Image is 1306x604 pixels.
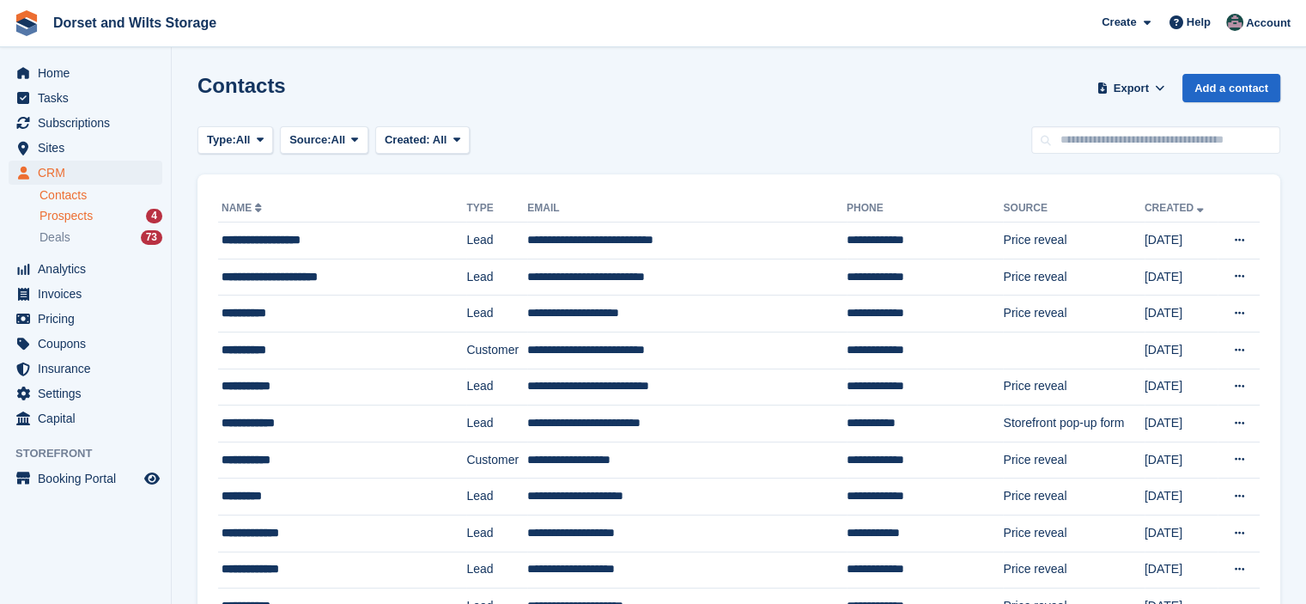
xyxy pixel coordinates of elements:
a: menu [9,467,162,491]
a: Name [222,202,265,214]
td: [DATE] [1145,515,1218,552]
a: menu [9,357,162,381]
span: Account [1246,15,1291,32]
a: menu [9,111,162,135]
span: Create [1102,14,1136,31]
span: All [433,133,447,146]
span: Storefront [15,445,171,462]
span: All [331,131,346,149]
span: Type: [207,131,236,149]
a: menu [9,332,162,356]
div: 73 [141,230,162,245]
td: [DATE] [1145,296,1218,333]
td: [DATE] [1145,552,1218,589]
td: [DATE] [1145,369,1218,406]
td: Lead [466,369,527,406]
button: Type: All [197,126,273,155]
a: menu [9,161,162,185]
td: [DATE] [1145,406,1218,442]
a: menu [9,136,162,160]
span: All [236,131,251,149]
span: Invoices [38,282,141,306]
td: Storefront pop-up form [1003,406,1144,442]
img: Steph Chick [1226,14,1243,31]
td: Price reveal [1003,259,1144,296]
td: Price reveal [1003,369,1144,406]
span: Tasks [38,86,141,110]
span: Source: [289,131,331,149]
th: Email [527,195,847,223]
div: 4 [146,209,162,223]
td: Price reveal [1003,296,1144,333]
a: Dorset and Wilts Storage [46,9,223,37]
a: Created [1145,202,1207,214]
button: Export [1093,74,1169,102]
td: Lead [466,296,527,333]
span: CRM [38,161,141,185]
span: Insurance [38,357,141,381]
button: Source: All [280,126,368,155]
td: Price reveal [1003,479,1144,516]
span: Export [1114,80,1149,97]
td: Price reveal [1003,552,1144,589]
td: Lead [466,552,527,589]
td: [DATE] [1145,479,1218,516]
a: Prospects 4 [39,207,162,225]
span: Pricing [38,307,141,331]
span: Help [1187,14,1211,31]
a: menu [9,381,162,406]
a: menu [9,406,162,430]
span: Analytics [38,257,141,281]
a: menu [9,257,162,281]
span: Booking Portal [38,467,141,491]
a: Contacts [39,187,162,204]
th: Phone [847,195,1004,223]
td: Lead [466,259,527,296]
span: Settings [38,381,141,406]
td: Price reveal [1003,223,1144,259]
button: Created: All [375,126,470,155]
td: Lead [466,223,527,259]
td: Customer [466,442,527,479]
a: menu [9,86,162,110]
a: Add a contact [1182,74,1280,102]
td: Lead [466,479,527,516]
td: Lead [466,515,527,552]
td: [DATE] [1145,223,1218,259]
h1: Contacts [197,74,286,97]
span: Deals [39,229,70,246]
td: [DATE] [1145,442,1218,479]
span: Home [38,61,141,85]
a: menu [9,307,162,331]
td: Customer [466,332,527,369]
span: Created: [385,133,430,146]
span: Capital [38,406,141,430]
th: Type [466,195,527,223]
span: Coupons [38,332,141,356]
td: Price reveal [1003,515,1144,552]
th: Source [1003,195,1144,223]
span: Sites [38,136,141,160]
td: [DATE] [1145,259,1218,296]
span: Subscriptions [38,111,141,135]
td: Lead [466,406,527,442]
td: [DATE] [1145,332,1218,369]
a: Preview store [142,468,162,489]
a: Deals 73 [39,229,162,247]
img: stora-icon-8386f47178a22dfd0bd8f6a31ec36ba5ce8667c1dd55bd0f319d3a0aa187defe.svg [14,10,39,36]
span: Prospects [39,208,93,224]
td: Price reveal [1003,442,1144,479]
a: menu [9,61,162,85]
a: menu [9,282,162,306]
